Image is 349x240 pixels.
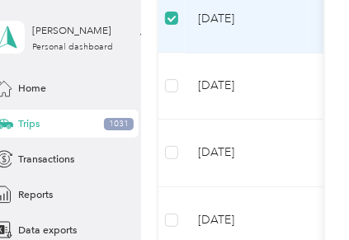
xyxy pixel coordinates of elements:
[18,187,53,202] span: Reports
[104,118,134,130] span: 1031
[18,116,40,131] span: Trips
[18,81,46,96] span: Home
[32,43,113,52] div: Personal dashboard
[32,23,135,38] div: [PERSON_NAME]
[185,120,309,187] td: [DATE]
[18,223,77,238] span: Data exports
[18,152,74,167] span: Transactions
[185,53,309,120] td: [DATE]
[257,148,349,240] iframe: Everlance-gr Chat Button Frame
